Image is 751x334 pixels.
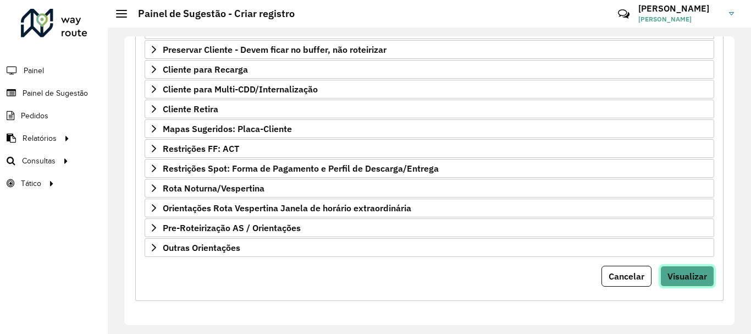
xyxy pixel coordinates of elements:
button: Visualizar [660,266,714,287]
span: Preservar Cliente - Devem ficar no buffer, não roteirizar [163,45,386,54]
a: Cliente para Recarga [145,60,714,79]
span: Restrições Spot: Forma de Pagamento e Perfil de Descarga/Entrega [163,164,439,173]
h2: Painel de Sugestão - Criar registro [127,8,295,20]
span: [PERSON_NAME] [638,14,721,24]
a: Restrições Spot: Forma de Pagamento e Perfil de Descarga/Entrega [145,159,714,178]
a: Pre-Roteirização AS / Orientações [145,218,714,237]
span: Mapas Sugeridos: Placa-Cliente [163,124,292,133]
h3: [PERSON_NAME] [638,3,721,14]
a: Preservar Cliente - Devem ficar no buffer, não roteirizar [145,40,714,59]
button: Cancelar [601,266,651,287]
span: Consultas [22,155,56,167]
span: Outras Orientações [163,243,240,252]
a: Orientações Rota Vespertina Janela de horário extraordinária [145,199,714,217]
a: Cliente para Multi-CDD/Internalização [145,80,714,98]
a: Mapas Sugeridos: Placa-Cliente [145,119,714,138]
span: Painel [24,65,44,76]
span: Tático [21,178,41,189]
span: Cliente Retira [163,105,218,113]
span: Restrições FF: ACT [163,144,239,153]
span: Pre-Roteirização AS / Orientações [163,223,301,232]
span: Pedidos [21,110,48,122]
a: Contato Rápido [612,2,636,26]
a: Rota Noturna/Vespertina [145,179,714,198]
a: Restrições FF: ACT [145,139,714,158]
span: Visualizar [667,271,707,282]
span: Rota Noturna/Vespertina [163,184,264,193]
span: Cancelar [609,271,644,282]
span: Cliente para Recarga [163,65,248,74]
a: Cliente Retira [145,100,714,118]
span: Cliente para Multi-CDD/Internalização [163,85,318,94]
span: Relatórios [23,133,57,144]
a: Outras Orientações [145,238,714,257]
span: Orientações Rota Vespertina Janela de horário extraordinária [163,204,411,212]
span: Painel de Sugestão [23,87,88,99]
